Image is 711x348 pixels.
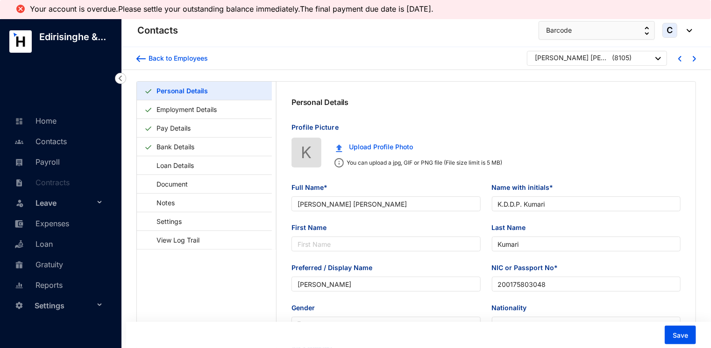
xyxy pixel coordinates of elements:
[301,140,312,165] span: K
[115,73,126,84] img: nav-icon-left.19a07721e4dec06a274f6d07517f07b7.svg
[492,223,533,233] label: Last Name
[15,198,24,208] img: leave-unselected.2934df6273408c3f84d9.svg
[693,56,696,62] img: chevron-right-blue.16c49ba0fe93ddb13f341d83a2dbca89.svg
[349,142,413,152] span: Upload Profile Photo
[334,158,344,167] img: info.ad751165ce926853d1d36026adaaebbf.svg
[12,116,57,125] a: Home
[655,57,661,60] img: dropdown-black.8e83cc76930a90b1a4fdb6d089b7bf3a.svg
[153,100,220,119] a: Employment Details
[7,274,110,295] li: Reports
[144,230,203,250] a: View Log Trail
[144,193,178,212] a: Notes
[136,56,146,62] img: arrow-backward-blue.96c47016eac47e06211658234db6edf5.svg
[665,326,696,344] button: Save
[12,157,60,167] a: Payroll
[678,56,682,62] img: chevron-left-blue.0fda5800d0a05439ff8ddef8047136d5.svg
[12,260,63,269] a: Gratuity
[144,156,197,175] a: Loan Details
[535,53,610,63] div: [PERSON_NAME] [PERSON_NAME]
[297,317,475,331] span: F
[673,331,688,340] span: Save
[32,30,114,43] p: Edirisinghe &...
[492,317,681,332] input: Nationality
[15,220,23,228] img: expense-unselected.2edcf0507c847f3e9e96.svg
[12,137,67,146] a: Contacts
[292,182,334,193] label: Full Name*
[292,97,348,108] p: Personal Details
[7,151,110,172] li: Payroll
[15,117,23,125] img: home-unselected.a29eae3204392db15eaf.svg
[144,212,185,231] a: Settings
[15,3,26,14] img: alert-icon-error.ae2eb8c10aa5e3dc951a89517520af3a.svg
[36,194,94,212] span: Leave
[7,254,110,274] li: Gratuity
[292,123,681,138] p: Profile Picture
[292,223,333,233] label: First Name
[153,137,198,156] a: Bank Details
[292,277,481,292] input: Preferred / Display Name
[146,54,208,63] div: Back to Employees
[30,5,438,13] li: Your account is overdue.Please settle your outstanding balance immediately.The final payment due ...
[12,280,63,290] a: Reports
[492,182,560,193] label: Name with initials*
[35,296,94,315] span: Settings
[144,174,191,194] a: Document
[612,53,632,65] p: ( 8105 )
[492,237,681,251] input: Last Name
[682,29,692,32] img: dropdown-black.8e83cc76930a90b1a4fdb6d089b7bf3a.svg
[15,281,23,290] img: report-unselected.e6a6b4230fc7da01f883.svg
[329,138,420,156] button: Upload Profile Photo
[492,277,681,292] input: NIC or Passport No*
[7,110,110,131] li: Home
[136,54,208,63] a: Back to Employees
[15,301,23,310] img: settings-unselected.1febfda315e6e19643a1.svg
[292,303,321,313] label: Gender
[7,233,110,254] li: Loan
[292,263,379,273] label: Preferred / Display Name
[12,178,70,187] a: Contracts
[292,237,481,251] input: First Name
[7,213,110,233] li: Expenses
[153,118,194,138] a: Pay Details
[546,25,572,35] span: Barcode
[153,81,212,100] a: Personal Details
[667,26,673,35] span: C
[12,219,69,228] a: Expenses
[7,172,110,192] li: Contracts
[645,27,649,35] img: up-down-arrow.74152d26bf9780fbf563ca9c90304185.svg
[15,138,23,146] img: people-unselected.118708e94b43a90eceab.svg
[336,144,342,152] img: upload.c0f81fc875f389a06f631e1c6d8834da.svg
[15,261,23,269] img: gratuity-unselected.a8c340787eea3cf492d7.svg
[15,240,23,249] img: loan-unselected.d74d20a04637f2d15ab5.svg
[539,21,655,40] button: Barcode
[15,158,23,167] img: payroll-unselected.b590312f920e76f0c668.svg
[492,196,681,211] input: Name with initials*
[7,131,110,151] li: Contacts
[492,303,533,313] label: Nationality
[137,24,178,37] p: Contacts
[492,263,565,273] label: NIC or Passport No*
[344,158,502,167] p: You can upload a jpg, GIF or PNG file (File size limit is 5 MB)
[15,179,23,187] img: contract-unselected.99e2b2107c0a7dd48938.svg
[292,196,481,211] input: Full Name*
[12,239,53,249] a: Loan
